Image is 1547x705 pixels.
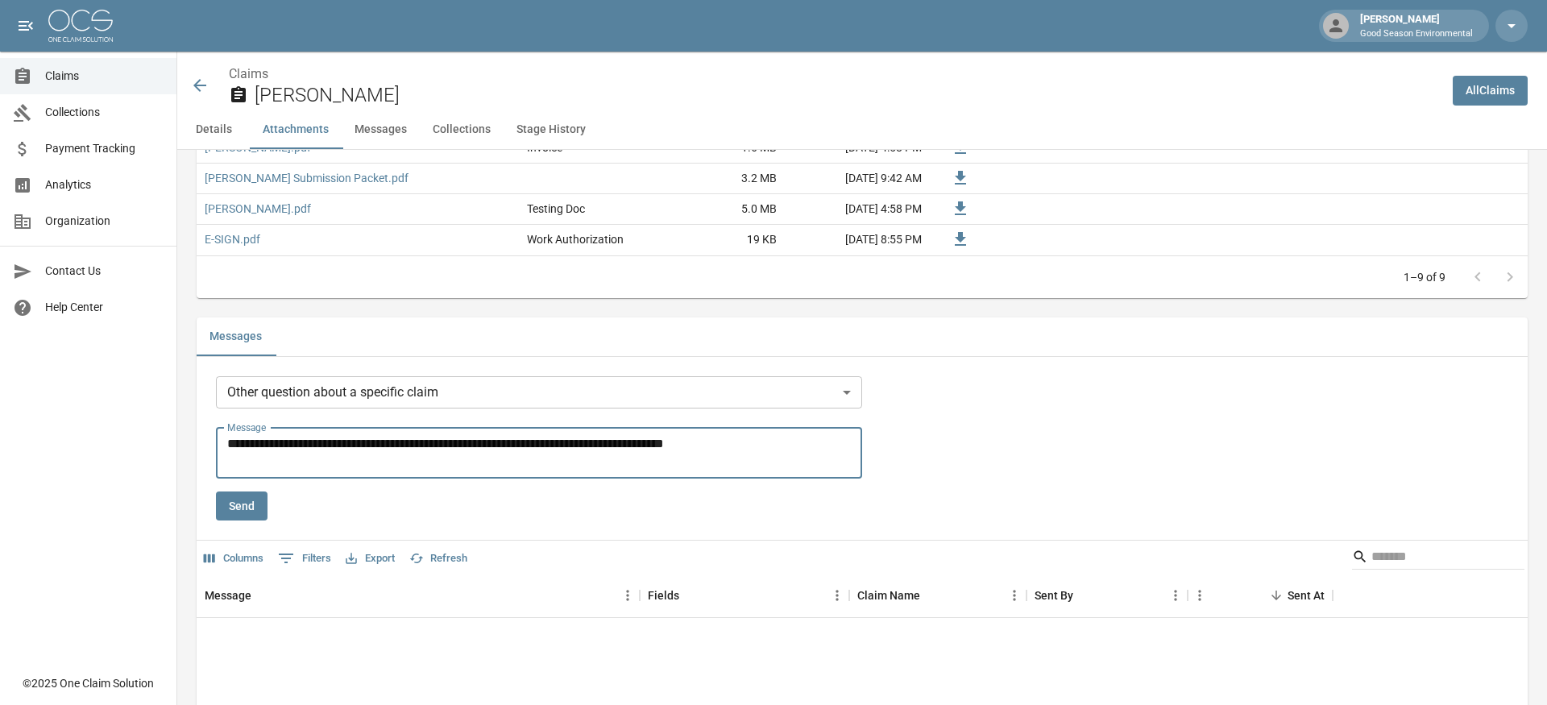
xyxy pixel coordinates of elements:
[504,110,599,149] button: Stage History
[177,110,250,149] button: Details
[664,194,785,225] div: 5.0 MB
[640,573,849,618] div: Fields
[1163,583,1188,608] button: Menu
[274,545,335,571] button: Show filters
[1352,544,1524,573] div: Search
[1073,584,1096,607] button: Sort
[229,66,268,81] a: Claims
[250,110,342,149] button: Attachments
[227,421,266,434] label: Message
[10,10,42,42] button: open drawer
[420,110,504,149] button: Collections
[197,317,1528,356] div: related-list tabs
[664,164,785,194] div: 3.2 MB
[255,84,1440,107] h2: [PERSON_NAME]
[920,584,943,607] button: Sort
[1188,573,1333,618] div: Sent At
[679,584,702,607] button: Sort
[785,194,930,225] div: [DATE] 4:58 PM
[205,231,260,247] a: E-SIGN.pdf
[1188,583,1212,608] button: Menu
[1360,27,1473,41] p: Good Season Environmental
[45,263,164,280] span: Contact Us
[342,546,399,571] button: Export
[1404,269,1445,285] p: 1–9 of 9
[849,573,1026,618] div: Claim Name
[527,231,624,247] div: Work Authorization
[664,225,785,255] div: 19 KB
[197,573,640,618] div: Message
[251,584,274,607] button: Sort
[45,213,164,230] span: Organization
[785,225,930,255] div: [DATE] 8:55 PM
[205,201,311,217] a: [PERSON_NAME].pdf
[216,376,862,408] div: Other question about a specific claim
[1453,76,1528,106] a: AllClaims
[205,170,409,186] a: [PERSON_NAME] Submission Packet.pdf
[216,491,268,521] button: Send
[1026,573,1188,618] div: Sent By
[405,546,471,571] button: Refresh
[1265,584,1288,607] button: Sort
[23,675,154,691] div: © 2025 One Claim Solution
[229,64,1440,84] nav: breadcrumb
[1035,573,1073,618] div: Sent By
[45,299,164,316] span: Help Center
[177,110,1547,149] div: anchor tabs
[205,573,251,618] div: Message
[200,546,268,571] button: Select columns
[825,583,849,608] button: Menu
[45,68,164,85] span: Claims
[197,317,275,356] button: Messages
[527,201,585,217] div: Testing Doc
[648,573,679,618] div: Fields
[45,104,164,121] span: Collections
[785,164,930,194] div: [DATE] 9:42 AM
[45,140,164,157] span: Payment Tracking
[1002,583,1026,608] button: Menu
[342,110,420,149] button: Messages
[857,573,920,618] div: Claim Name
[45,176,164,193] span: Analytics
[48,10,113,42] img: ocs-logo-white-transparent.png
[616,583,640,608] button: Menu
[1288,573,1325,618] div: Sent At
[1354,11,1479,40] div: [PERSON_NAME]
